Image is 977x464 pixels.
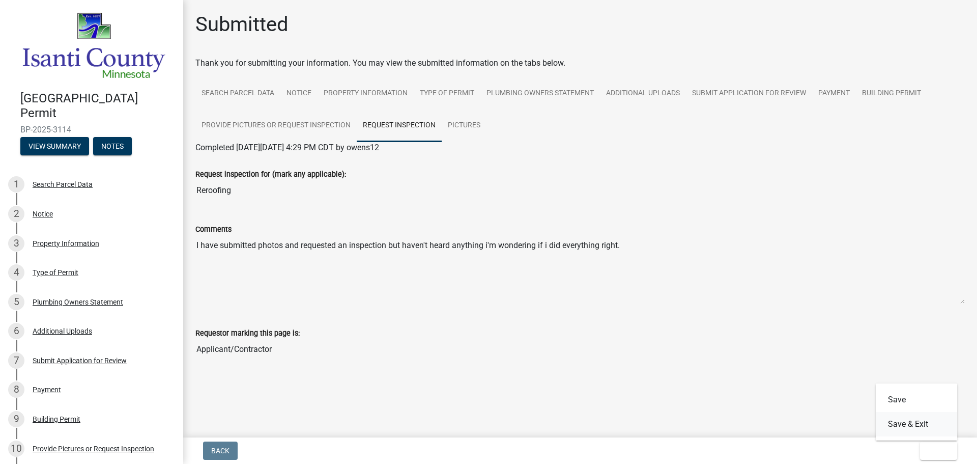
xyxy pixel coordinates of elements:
a: Building Permit [856,77,927,110]
wm-modal-confirm: Notes [93,143,132,151]
span: BP-2025-3114 [20,125,163,134]
div: 8 [8,381,24,398]
div: 3 [8,235,24,252]
div: 2 [8,206,24,222]
div: 9 [8,411,24,427]
label: Request inspection for (mark any applicable): [195,171,346,178]
a: Pictures [442,110,486,142]
a: Provide Pictures or Request Inspection [195,110,357,142]
span: Exit [928,447,943,455]
div: Notice [33,210,53,217]
div: 10 [8,441,24,457]
div: Exit [876,384,957,441]
div: 6 [8,323,24,339]
button: Save [876,388,957,412]
span: Completed [DATE][DATE] 4:29 PM CDT by owens12 [195,143,379,152]
div: Provide Pictures or Request Inspection [33,445,154,452]
a: Type of Permit [414,77,480,110]
div: 5 [8,294,24,310]
a: Request Inspection [357,110,442,142]
a: Property Information [318,77,414,110]
a: Search Parcel Data [195,77,280,110]
div: Thank you for submitting your information. You may view the submitted information on the tabs below. [195,57,965,69]
button: Exit [920,442,957,460]
a: Notice [280,77,318,110]
wm-modal-confirm: Summary [20,143,89,151]
div: Additional Uploads [33,327,92,335]
h4: [GEOGRAPHIC_DATA] Permit [20,91,175,121]
div: 4 [8,264,24,281]
div: Property Information [33,240,99,247]
h1: Submitted [195,12,289,37]
a: Payment [812,77,856,110]
button: View Summary [20,137,89,155]
span: Back [211,447,229,455]
a: Additional Uploads [600,77,686,110]
img: Isanti County, Minnesota [20,11,167,80]
div: 7 [8,352,24,369]
div: 1 [8,176,24,193]
a: Submit Application for Review [686,77,812,110]
div: Search Parcel Data [33,181,93,188]
div: Plumbing Owners Statement [33,298,123,306]
label: Comments [195,226,232,233]
textarea: I have submitted photos and requested an inspection but haven't heard anything i'm wondering if i... [195,235,965,305]
button: Back [203,442,238,460]
div: Type of Permit [33,269,78,276]
a: Plumbing Owners Statement [480,77,600,110]
div: Submit Application for Review [33,357,127,364]
label: Requestor marking this page is: [195,330,300,337]
div: Payment [33,386,61,393]
div: Building Permit [33,416,80,423]
button: Notes [93,137,132,155]
button: Save & Exit [876,412,957,436]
